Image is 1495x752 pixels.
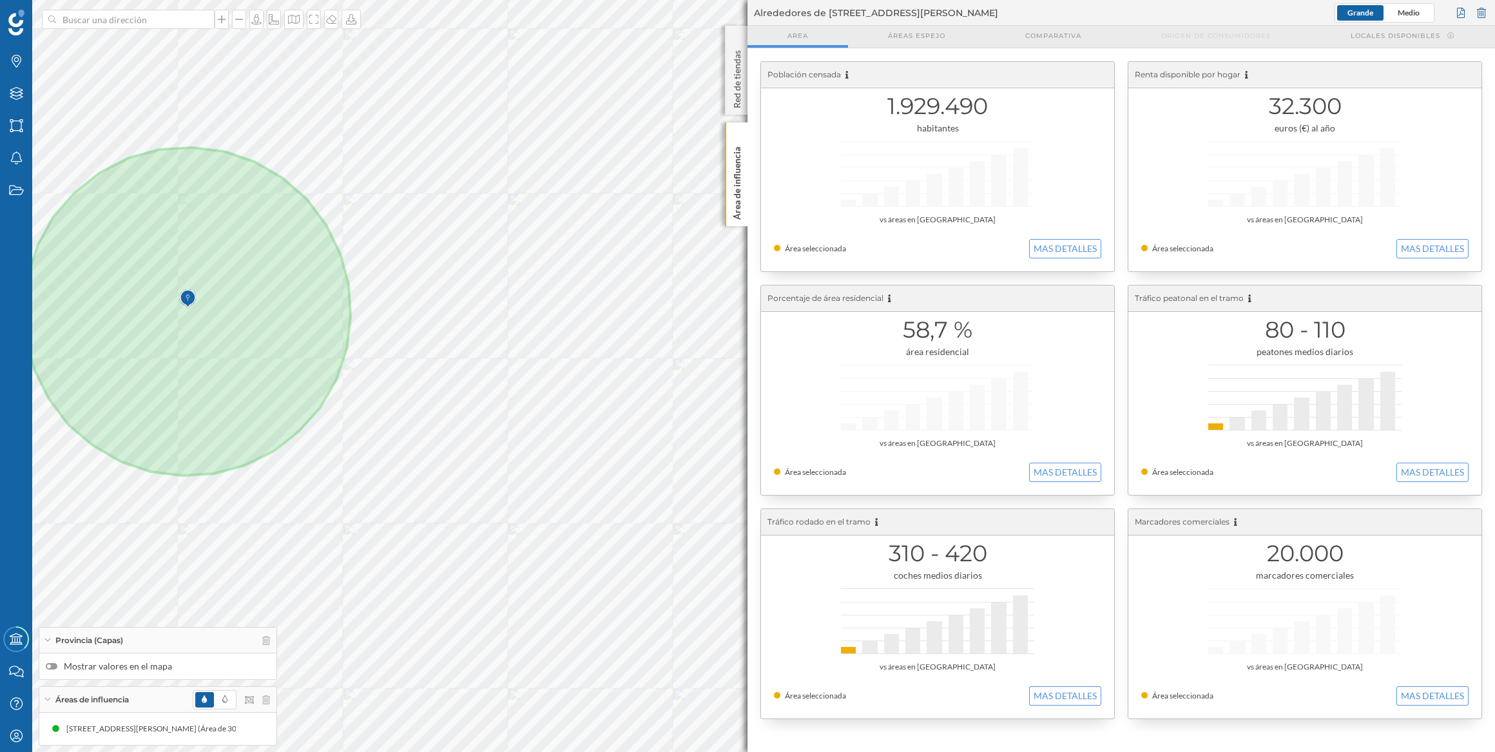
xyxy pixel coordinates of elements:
h1: 80 - 110 [1141,318,1469,342]
div: vs áreas en [GEOGRAPHIC_DATA] [1141,213,1469,226]
div: vs áreas en [GEOGRAPHIC_DATA] [774,660,1101,673]
div: peatones medios diarios [1141,345,1469,358]
h1: 20.000 [1141,541,1469,566]
div: Tráfico rodado en el tramo [761,509,1114,535]
div: coches medios diarios [774,569,1101,582]
button: MAS DETALLES [1029,686,1101,706]
span: Area [787,31,808,41]
span: Área seleccionada [1152,244,1213,253]
span: Área seleccionada [1152,467,1213,477]
div: Población censada [761,62,1114,88]
span: Área seleccionada [785,244,846,253]
span: Medio [1398,8,1420,17]
span: Origen de consumidores [1161,31,1271,41]
button: MAS DETALLES [1396,686,1469,706]
h1: 310 - 420 [774,541,1101,566]
label: Mostrar valores en el mapa [46,660,270,673]
span: Áreas de influencia [55,694,129,706]
div: Tráfico peatonal en el tramo [1128,285,1481,312]
div: Renta disponible por hogar [1128,62,1481,88]
h1: 32.300 [1141,94,1469,119]
div: área residencial [774,345,1101,358]
img: Marker [180,286,196,312]
span: Grande [1347,8,1373,17]
span: Soporte [26,9,72,21]
span: Locales disponibles [1351,31,1440,41]
span: Área seleccionada [1152,691,1213,700]
button: MAS DETALLES [1396,463,1469,482]
span: Comparativa [1025,31,1081,41]
div: euros (€) al año [1141,122,1469,135]
span: Áreas espejo [888,31,945,41]
div: habitantes [774,122,1101,135]
h1: 1.929.490 [774,94,1101,119]
button: MAS DETALLES [1396,239,1469,258]
img: Geoblink Logo [8,10,24,35]
button: MAS DETALLES [1029,239,1101,258]
span: Área seleccionada [785,691,846,700]
button: MAS DETALLES [1029,463,1101,482]
div: [STREET_ADDRESS][PERSON_NAME] (Área de 30000 metros de radio) [57,722,304,735]
span: Área seleccionada [785,467,846,477]
div: vs áreas en [GEOGRAPHIC_DATA] [1141,660,1469,673]
div: vs áreas en [GEOGRAPHIC_DATA] [774,437,1101,450]
span: Alrededores de [STREET_ADDRESS][PERSON_NAME] [754,6,998,19]
div: vs áreas en [GEOGRAPHIC_DATA] [1141,437,1469,450]
div: Porcentaje de área residencial [761,285,1114,312]
div: vs áreas en [GEOGRAPHIC_DATA] [774,213,1101,226]
div: marcadores comerciales [1141,569,1469,582]
h1: 58,7 % [774,318,1101,342]
p: Área de influencia [731,142,744,220]
span: Provincia (Capas) [55,635,123,646]
div: Marcadores comerciales [1128,509,1481,535]
p: Red de tiendas [731,45,744,108]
